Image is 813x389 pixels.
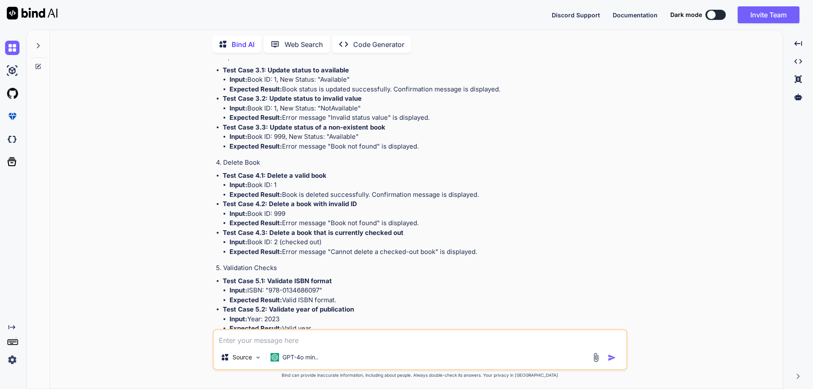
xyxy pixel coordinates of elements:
[230,104,626,113] li: Book ID: 1, New Status: "NotAvailable"
[230,209,626,219] li: Book ID: 999
[213,372,628,378] p: Bind can provide inaccurate information, including about people. Always double-check its answers....
[230,85,626,94] li: Book status is updated successfully. Confirmation message is displayed.
[216,158,626,168] h4: 4. Delete Book
[230,75,247,83] strong: Input:
[230,132,626,142] li: Book ID: 999, New Status: "Available"
[230,142,282,150] strong: Expected Result:
[353,39,404,50] p: Code Generator
[230,219,282,227] strong: Expected Result:
[232,39,254,50] p: Bind AI
[254,354,262,361] img: Pick Models
[230,315,247,323] strong: Input:
[230,324,626,334] li: Valid year.
[223,305,354,313] strong: Test Case 5.2: Validate year of publication
[5,63,19,78] img: ai-studio
[230,324,282,332] strong: Expected Result:
[591,353,601,362] img: attachment
[271,353,279,361] img: GPT-4o mini
[230,218,626,228] li: Error message "Book not found" is displayed.
[230,210,247,218] strong: Input:
[5,132,19,146] img: darkCloudIdeIcon
[7,7,58,19] img: Bind AI
[5,86,19,101] img: githubLight
[230,295,626,305] li: Valid ISBN format.
[230,113,626,123] li: Error message "Invalid status value" is displayed.
[232,353,252,361] p: Source
[230,237,626,247] li: Book ID: 2 (checked out)
[223,66,349,74] strong: Test Case 3.1: Update status to available
[282,353,318,361] p: GPT-4o min..
[5,41,19,55] img: chat
[670,11,702,19] span: Dark mode
[738,6,799,23] button: Invite Team
[230,181,247,189] strong: Input:
[223,277,332,285] strong: Test Case 5.1: Validate ISBN format
[552,11,600,19] button: Discord Support
[230,104,247,112] strong: Input:
[230,132,247,141] strong: Input:
[230,142,626,152] li: Error message "Book not found" is displayed.
[223,171,326,179] strong: Test Case 4.1: Delete a valid book
[230,190,626,200] li: Book is deleted successfully. Confirmation message is displayed.
[285,39,323,50] p: Web Search
[230,286,247,294] strong: Input:
[5,353,19,367] img: settings
[223,229,404,237] strong: Test Case 4.3: Delete a book that is currently checked out
[230,75,626,85] li: Book ID: 1, New Status: "Available"
[5,109,19,124] img: premium
[613,11,658,19] button: Documentation
[230,247,626,257] li: Error message "Cannot delete a checked-out book" is displayed.
[230,180,626,190] li: Book ID: 1
[230,190,282,199] strong: Expected Result:
[230,238,247,246] strong: Input:
[223,94,362,102] strong: Test Case 3.2: Update status to invalid value
[223,123,385,131] strong: Test Case 3.3: Update status of a non-existent book
[230,315,626,324] li: Year: 2023
[230,296,282,304] strong: Expected Result:
[608,353,616,362] img: icon
[230,85,282,93] strong: Expected Result:
[230,248,282,256] strong: Expected Result:
[230,286,626,295] li: ISBN: "978-0134686097"
[216,263,626,273] h4: 5. Validation Checks
[230,113,282,121] strong: Expected Result:
[223,200,357,208] strong: Test Case 4.2: Delete a book with invalid ID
